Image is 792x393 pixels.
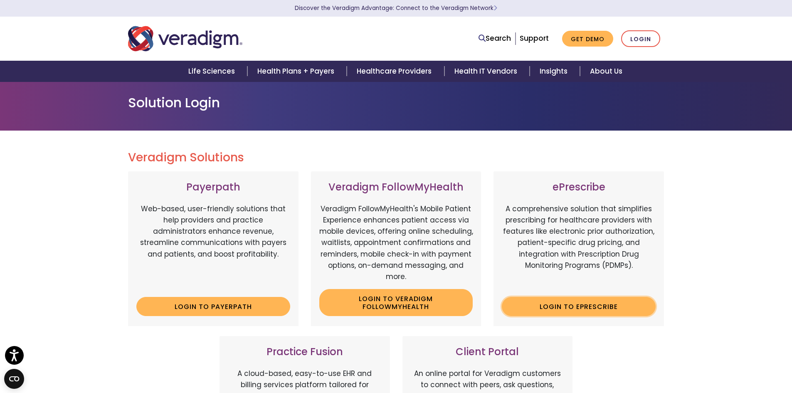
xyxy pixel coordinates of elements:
[520,33,549,43] a: Support
[295,4,497,12] a: Discover the Veradigm Advantage: Connect to the Veradigm NetworkLearn More
[128,25,242,52] img: Veradigm logo
[444,61,530,82] a: Health IT Vendors
[632,333,782,383] iframe: Drift Chat Widget
[228,346,382,358] h3: Practice Fusion
[479,33,511,44] a: Search
[247,61,347,82] a: Health Plans + Payers
[319,289,473,316] a: Login to Veradigm FollowMyHealth
[136,181,290,193] h3: Payerpath
[136,203,290,291] p: Web-based, user-friendly solutions that help providers and practice administrators enhance revenu...
[621,30,660,47] a: Login
[411,346,565,358] h3: Client Portal
[136,297,290,316] a: Login to Payerpath
[319,203,473,282] p: Veradigm FollowMyHealth's Mobile Patient Experience enhances patient access via mobile devices, o...
[530,61,580,82] a: Insights
[319,181,473,193] h3: Veradigm FollowMyHealth
[128,151,664,165] h2: Veradigm Solutions
[502,203,656,291] p: A comprehensive solution that simplifies prescribing for healthcare providers with features like ...
[493,4,497,12] span: Learn More
[178,61,247,82] a: Life Sciences
[580,61,632,82] a: About Us
[4,369,24,389] button: Open CMP widget
[502,297,656,316] a: Login to ePrescribe
[128,95,664,111] h1: Solution Login
[502,181,656,193] h3: ePrescribe
[347,61,444,82] a: Healthcare Providers
[562,31,613,47] a: Get Demo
